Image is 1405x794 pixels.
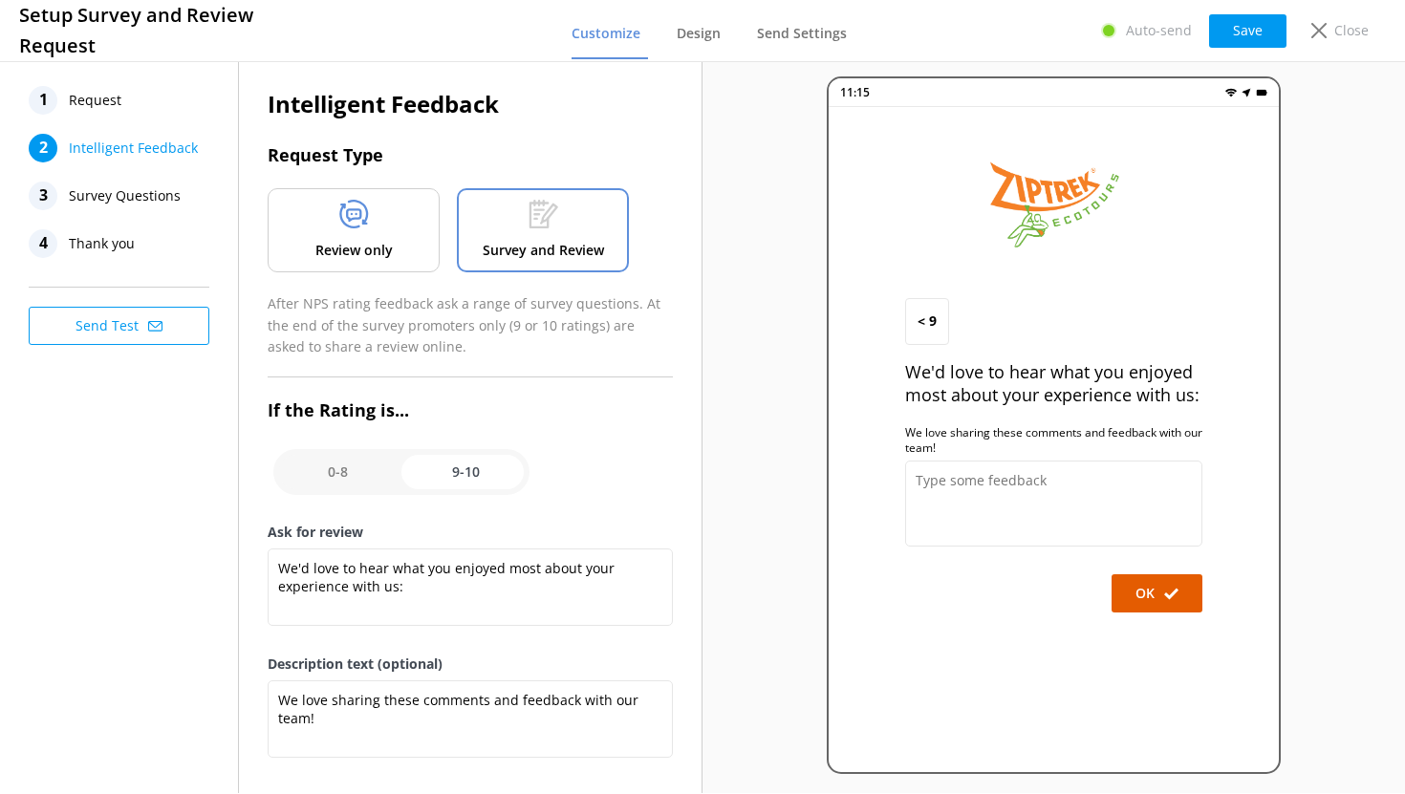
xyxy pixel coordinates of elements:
[840,83,870,101] p: 11:15
[918,311,937,332] span: < 9
[1256,87,1267,98] img: battery.png
[572,24,640,43] span: Customize
[29,307,209,345] button: Send Test
[483,240,604,261] p: Survey and Review
[1209,14,1286,48] button: Save
[69,134,198,162] span: Intelligent Feedback
[268,680,673,758] textarea: We love sharing these comments and feedback with our team!
[29,86,57,115] div: 1
[1241,87,1252,98] img: near-me.png
[757,24,847,43] span: Send Settings
[905,360,1202,406] p: We'd love to hear what you enjoyed most about your experience with us:
[315,240,393,261] p: Review only
[29,182,57,210] div: 3
[268,141,673,169] h3: Request Type
[268,654,673,675] label: Description text (optional)
[677,24,721,43] span: Design
[268,397,673,424] h3: If the Rating is...
[29,229,57,258] div: 4
[905,425,1202,456] label: We love sharing these comments and feedback with our team!
[268,293,673,357] p: After NPS rating feedback ask a range of survey questions. At the end of the survey promoters onl...
[1112,574,1202,612] button: OK
[29,134,57,162] div: 2
[268,86,673,122] h2: Intelligent Feedback
[268,522,673,543] label: Ask for review
[1126,20,1192,41] p: Auto-send
[1334,20,1369,41] p: Close
[1225,87,1237,98] img: wifi.png
[268,548,673,626] textarea: We'd love to hear what you enjoyed most about your experience with us:
[69,229,135,258] span: Thank you
[969,145,1138,260] img: 40-1614892838.png
[69,86,121,115] span: Request
[69,182,181,210] span: Survey Questions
